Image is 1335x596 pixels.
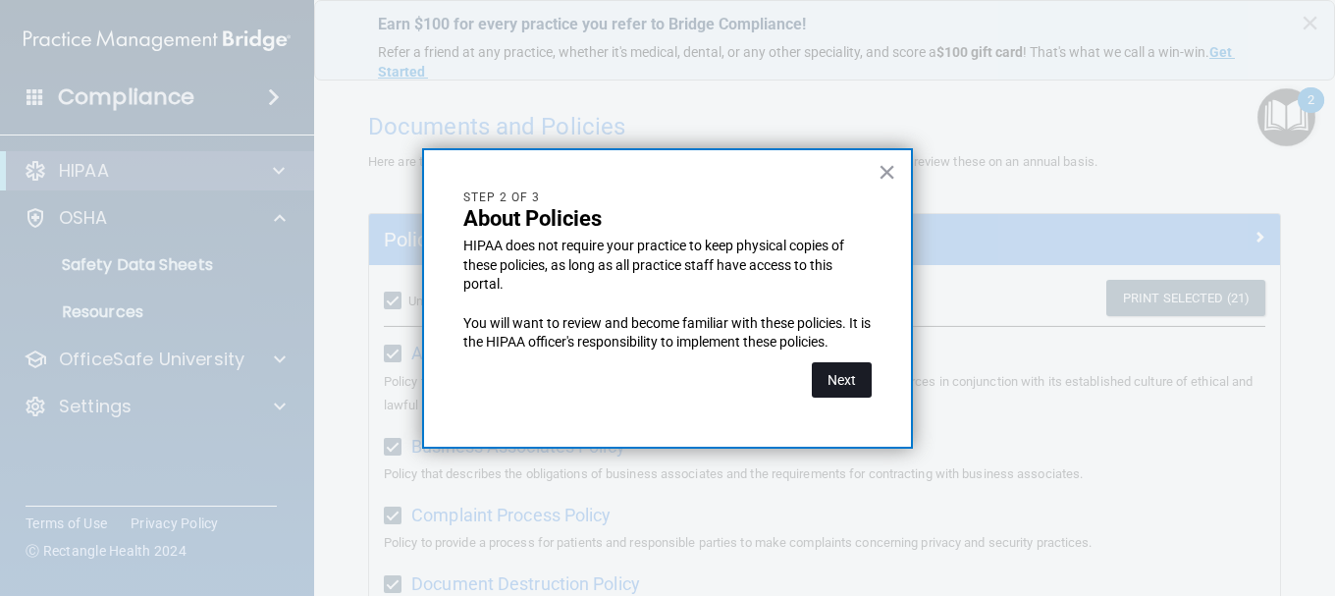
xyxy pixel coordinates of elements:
[463,314,872,352] p: You will want to review and become familiar with these policies. It is the HIPAA officer's respon...
[463,190,872,206] p: Step 2 of 3
[463,237,872,295] p: HIPAA does not require your practice to keep physical copies of these policies, as long as all pr...
[463,206,872,232] p: About Policies
[812,362,872,398] button: Next
[878,156,896,188] button: Close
